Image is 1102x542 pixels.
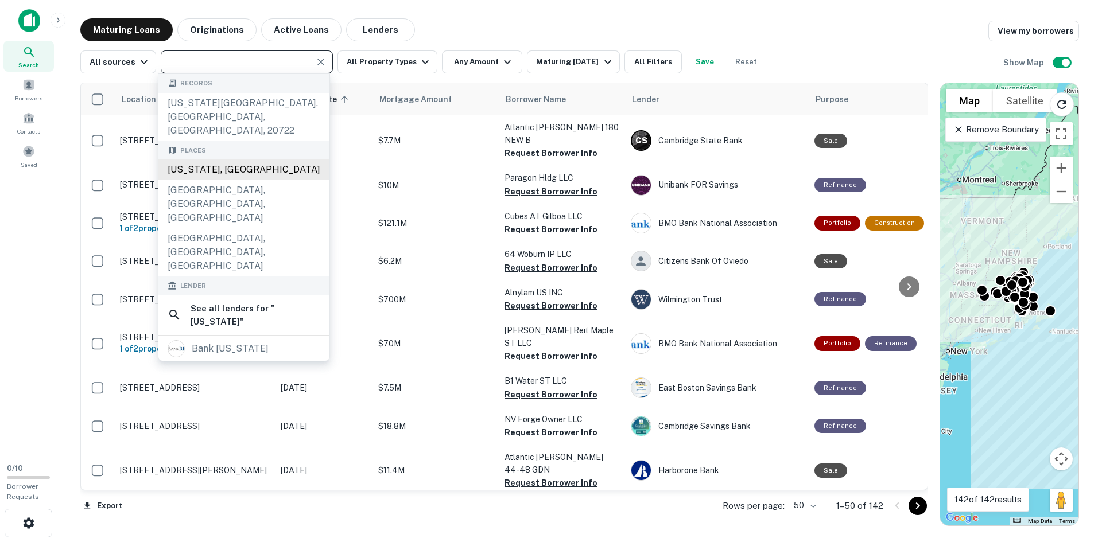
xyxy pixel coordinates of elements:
[814,254,847,268] div: Sale
[631,461,651,480] img: picture
[80,50,156,73] button: All sources
[120,180,269,190] p: [STREET_ADDRESS][PERSON_NAME]
[158,180,329,228] div: [GEOGRAPHIC_DATA], [GEOGRAPHIC_DATA], [GEOGRAPHIC_DATA]
[505,426,597,439] button: Request Borrower Info
[261,18,342,41] button: Active Loans
[505,223,597,236] button: Request Borrower Info
[631,130,803,151] div: Cambridge State Bank
[313,54,329,70] button: Clear
[281,464,367,477] p: [DATE]
[120,332,269,342] p: [STREET_ADDRESS]
[1013,518,1021,523] button: Keyboard shortcuts
[120,222,269,235] h6: 1 of 2 properties
[814,336,860,350] div: This is a portfolio loan with 2 properties
[624,50,682,73] button: All Filters
[505,248,619,260] p: 64 Woburn IP LLC
[80,18,173,41] button: Maturing Loans
[378,464,493,477] p: $11.4M
[505,210,619,223] p: Cubes AT Gilboa LLC
[940,83,1078,525] div: 0 0
[814,463,847,478] div: Sale
[1028,517,1052,525] button: Map Data
[1050,122,1073,145] button: Toggle fullscreen view
[631,290,651,309] img: picture
[505,171,619,184] p: Paragon Hldg LLC
[168,341,184,357] img: picture
[378,337,493,350] p: $70M
[631,334,651,353] img: picture
[7,464,23,473] span: 0 / 10
[1003,56,1046,69] h6: Show Map
[158,337,329,361] a: bank [US_STATE]
[505,349,597,363] button: Request Borrower Info
[814,381,866,395] div: This loan purpose was for refinancing
[946,89,993,112] button: Show street map
[177,18,257,41] button: Originations
[281,381,367,394] p: [DATE]
[17,127,40,136] span: Contacts
[21,160,37,169] span: Saved
[505,299,597,313] button: Request Borrower Info
[505,451,619,476] p: Atlantic [PERSON_NAME] 44-48 GDN
[378,134,493,147] p: $7.7M
[836,499,883,513] p: 1–50 of 142
[625,83,809,115] th: Lender
[505,261,597,275] button: Request Borrower Info
[943,510,981,525] a: Open this area in Google Maps (opens a new window)
[120,212,269,222] p: [STREET_ADDRESS][PERSON_NAME]
[1050,157,1073,180] button: Zoom in
[499,83,625,115] th: Borrower Name
[814,134,847,148] div: Sale
[631,175,803,196] div: Unibank FOR Savings
[536,55,614,69] div: Maturing [DATE]
[1050,447,1073,470] button: Map camera controls
[505,388,597,401] button: Request Borrower Info
[372,83,499,115] th: Mortgage Amount
[18,60,39,69] span: Search
[191,302,320,329] h6: See all lenders for " [US_STATE] "
[3,74,54,105] div: Borrowers
[631,213,803,233] div: BMO Bank National Association
[442,50,522,73] button: Any Amount
[723,499,785,513] p: Rows per page:
[631,378,651,397] img: picture
[505,185,597,198] button: Request Borrower Info
[505,324,619,349] p: [PERSON_NAME] Reit Maple ST LLC
[953,123,1038,137] p: Remove Boundary
[632,92,659,106] span: Lender
[728,50,765,73] button: Reset
[346,18,415,41] button: Lenders
[1045,450,1102,505] div: Chat Widget
[158,228,329,276] div: [GEOGRAPHIC_DATA], [GEOGRAPHIC_DATA], [GEOGRAPHIC_DATA]
[378,381,493,394] p: $7.5M
[120,421,269,431] p: [STREET_ADDRESS]
[180,146,206,155] span: Places
[789,497,818,514] div: 50
[121,92,156,106] span: Location
[3,41,54,72] a: Search
[631,460,803,481] div: Harborone Bank
[505,121,619,146] p: Atlantic [PERSON_NAME] 180 NEW B
[3,141,54,171] div: Saved
[158,159,329,180] div: [US_STATE], [GEOGRAPHIC_DATA]
[90,55,151,69] div: All sources
[378,255,493,267] p: $6.2M
[180,281,206,291] span: Lender
[379,92,467,106] span: Mortgage Amount
[631,416,651,436] img: picture
[506,92,566,106] span: Borrower Name
[988,21,1079,41] a: View my borrowers
[18,9,40,32] img: capitalize-icon.png
[378,179,493,192] p: $10M
[505,476,597,490] button: Request Borrower Info
[631,377,803,398] div: East Boston Savings Bank
[505,286,619,299] p: Alnylam US INC
[635,135,647,147] p: C S
[505,146,597,160] button: Request Borrower Info
[1050,92,1074,116] button: Reload search area
[120,383,269,393] p: [STREET_ADDRESS]
[631,333,803,354] div: BMO Bank National Association
[686,50,723,73] button: Save your search to get updates of matches that match your search criteria.
[192,340,269,357] div: bank [US_STATE]
[865,336,917,350] div: This loan purpose was for refinancing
